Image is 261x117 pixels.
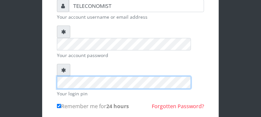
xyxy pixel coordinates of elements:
[152,103,204,110] a: Forgotten Password?
[106,103,129,110] b: 24 hours
[57,90,204,97] small: Your login pin
[57,13,204,20] small: Your account username or email address
[57,52,204,59] small: Your account password
[57,104,61,108] input: Remember me for24 hours
[57,102,129,110] label: Remember me for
